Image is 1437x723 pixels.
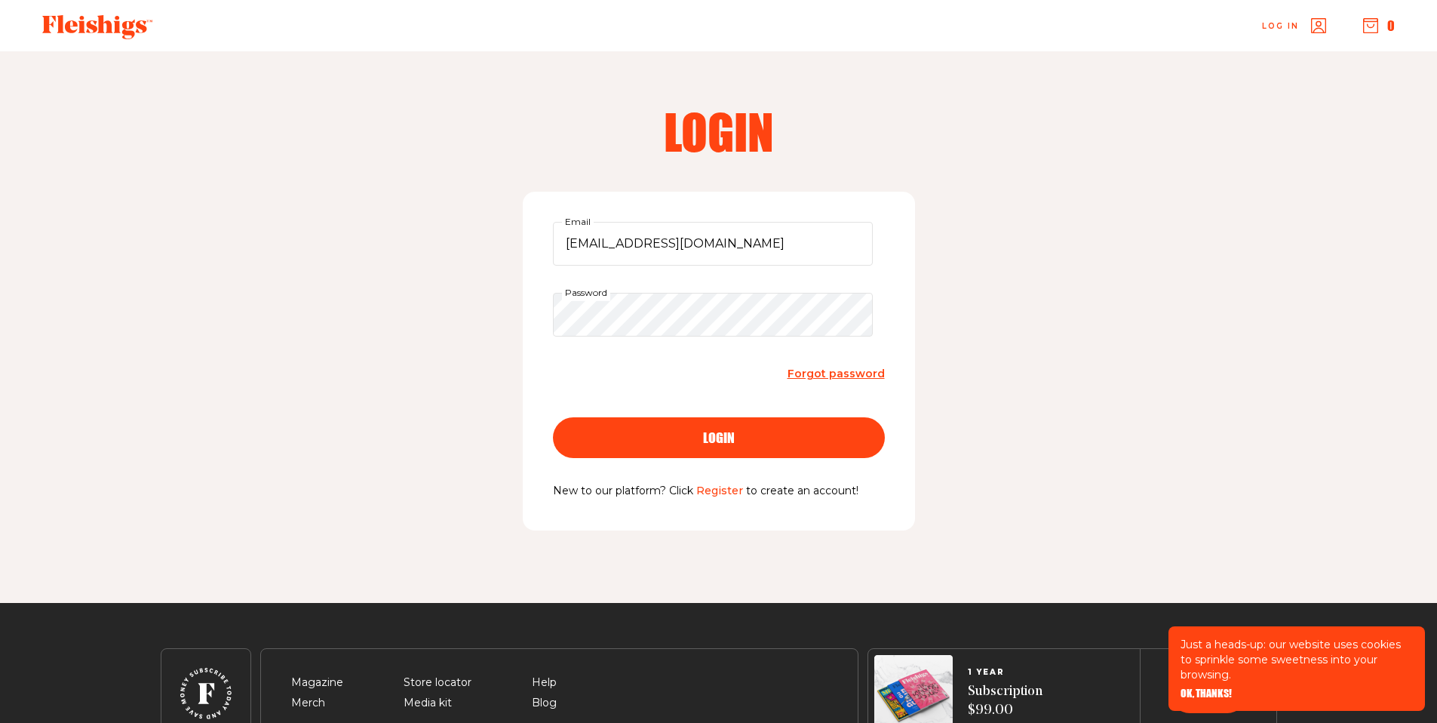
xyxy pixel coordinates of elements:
[532,696,557,709] a: Blog
[291,674,343,692] span: Magazine
[404,694,452,712] span: Media kit
[404,696,452,709] a: Media kit
[1181,637,1413,682] p: Just a heads-up: our website uses cookies to sprinkle some sweetness into your browsing.
[562,214,594,230] label: Email
[526,107,912,155] h2: Login
[532,675,557,689] a: Help
[532,694,557,712] span: Blog
[968,668,1042,677] span: 1 YEAR
[291,694,325,712] span: Merch
[291,675,343,689] a: Magazine
[553,293,873,337] input: Password
[1262,20,1299,32] span: Log in
[1363,17,1395,34] button: 0
[1262,18,1326,33] a: Log in
[562,285,610,301] label: Password
[968,683,1042,720] span: Subscription $99.00
[788,367,885,380] span: Forgot password
[788,364,885,384] a: Forgot password
[532,674,557,692] span: Help
[404,675,471,689] a: Store locator
[553,482,885,500] p: New to our platform? Click to create an account!
[696,484,743,497] a: Register
[291,696,325,709] a: Merch
[553,222,873,266] input: Email
[1181,688,1232,699] button: OK, THANKS!
[404,674,471,692] span: Store locator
